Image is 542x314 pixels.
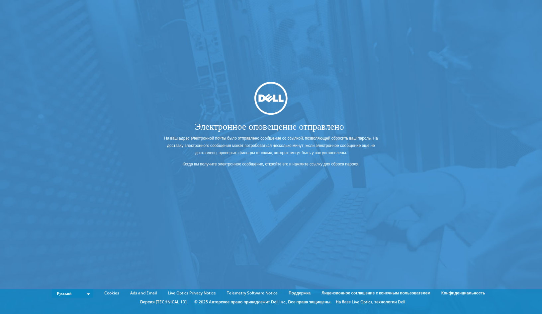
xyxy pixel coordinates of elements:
a: Ads and Email [125,289,162,297]
p: На ваш адрес электронной почты было отправлено сообщение со ссылкой, позволяющей сбросить ваш пар... [160,134,382,156]
li: На базе Live Optics, технологии Dell [336,298,405,306]
a: Live Optics Privacy Notice [163,289,221,297]
a: Telemetry Software Notice [222,289,283,297]
a: Лицензионное соглашение с конечным пользователем [316,289,435,297]
a: Конфиденциальность [436,289,490,297]
a: Поддержка [284,289,316,297]
p: Когда вы получите электронное сообщение, откройте его и нажмите ссылку для сброса пароля. [160,160,382,167]
li: © 2025 Авторское право принадлежит Dell Inc., Все права защищены. [191,298,335,306]
a: Cookies [99,289,124,297]
h1: Электронное оповещение отправлено [135,121,403,130]
li: Версия [TECHNICAL_ID] [137,298,190,306]
img: dell_svg_logo.svg [254,82,288,115]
